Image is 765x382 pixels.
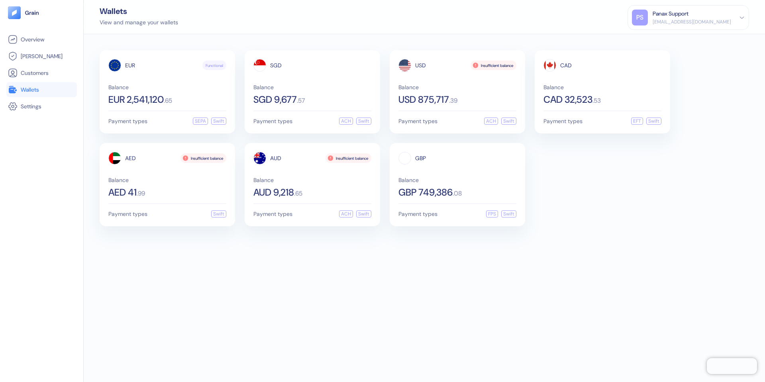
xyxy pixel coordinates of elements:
[8,51,75,61] a: [PERSON_NAME]
[108,211,147,217] span: Payment types
[108,95,164,104] span: EUR 2,541,120
[108,188,137,197] span: AED 41
[253,118,292,124] span: Payment types
[632,10,648,25] div: PS
[398,188,453,197] span: GBP 749,386
[253,177,371,183] span: Balance
[484,118,498,125] div: ACH
[253,84,371,90] span: Balance
[486,210,498,217] div: FPS
[125,63,135,68] span: EUR
[653,10,688,18] div: Panax Support
[100,7,178,15] div: Wallets
[453,190,462,197] span: . 08
[560,63,572,68] span: CAD
[501,118,516,125] div: Swift
[326,153,371,163] div: Insufficient balance
[543,84,661,90] span: Balance
[108,177,226,183] span: Balance
[646,118,661,125] div: Swift
[339,210,353,217] div: ACH
[21,52,63,60] span: [PERSON_NAME]
[8,68,75,78] a: Customers
[253,211,292,217] span: Payment types
[398,211,437,217] span: Payment types
[21,35,44,43] span: Overview
[398,177,516,183] span: Balance
[193,118,208,125] div: SEPA
[592,98,601,104] span: . 53
[253,95,297,104] span: SGD 9,677
[356,210,371,217] div: Swift
[449,98,457,104] span: . 39
[108,118,147,124] span: Payment types
[21,102,41,110] span: Settings
[137,190,145,197] span: . 99
[8,102,75,111] a: Settings
[398,118,437,124] span: Payment types
[206,63,223,69] span: Functional
[8,35,75,44] a: Overview
[25,10,39,16] img: logo
[501,210,516,217] div: Swift
[100,18,178,27] div: View and manage your wallets
[543,95,592,104] span: CAD 32,523
[8,6,21,19] img: logo-tablet-V2.svg
[21,69,49,77] span: Customers
[164,98,172,104] span: . 65
[543,118,583,124] span: Payment types
[339,118,353,125] div: ACH
[211,118,226,125] div: Swift
[398,84,516,90] span: Balance
[108,84,226,90] span: Balance
[398,95,449,104] span: USD 875,717
[415,155,426,161] span: GBP
[653,18,731,25] div: [EMAIL_ADDRESS][DOMAIN_NAME]
[297,98,305,104] span: . 57
[356,118,371,125] div: Swift
[21,86,39,94] span: Wallets
[270,63,282,68] span: SGD
[253,188,294,197] span: AUD 9,218
[270,155,281,161] span: AUD
[180,153,226,163] div: Insufficient balance
[8,85,75,94] a: Wallets
[294,190,302,197] span: . 65
[415,63,426,68] span: USD
[707,358,757,374] iframe: Chatra live chat
[631,118,643,125] div: EFT
[211,210,226,217] div: Swift
[125,155,136,161] span: AED
[471,61,516,70] div: Insufficient balance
